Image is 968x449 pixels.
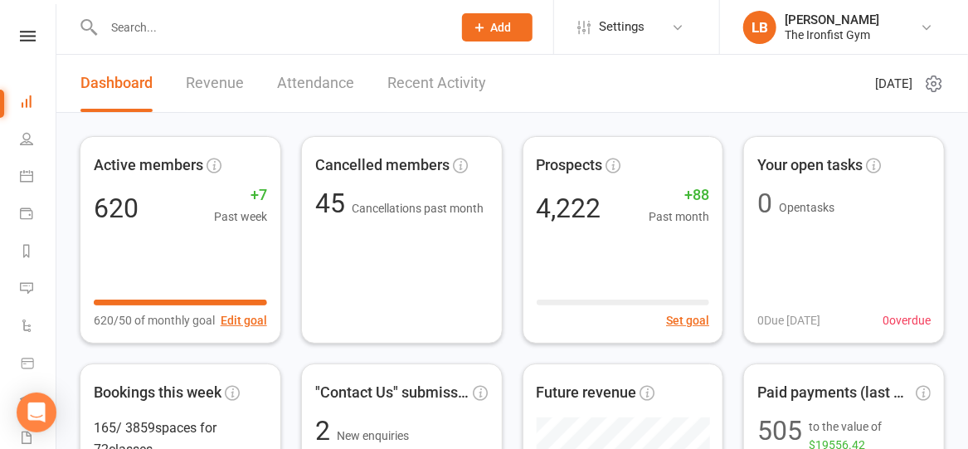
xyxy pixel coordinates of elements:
[315,188,352,219] span: 45
[875,74,912,94] span: [DATE]
[785,27,879,42] div: The Ironfist Gym
[462,13,533,41] button: Add
[337,429,409,442] span: New enquiries
[352,202,484,215] span: Cancellations past month
[537,154,603,178] span: Prospects
[20,122,57,159] a: People
[94,311,215,329] span: 620/50 of monthly goal
[94,381,221,405] span: Bookings this week
[80,55,153,112] a: Dashboard
[599,8,645,46] span: Settings
[537,195,601,222] div: 4,222
[779,201,834,214] span: Open tasks
[757,311,820,329] span: 0 Due [DATE]
[277,55,354,112] a: Attendance
[315,154,450,178] span: Cancelled members
[785,12,879,27] div: [PERSON_NAME]
[186,55,244,112] a: Revenue
[537,381,637,405] span: Future revenue
[20,346,57,383] a: Product Sales
[649,207,709,226] span: Past month
[757,190,772,217] div: 0
[883,311,931,329] span: 0 overdue
[99,16,440,39] input: Search...
[214,207,267,226] span: Past week
[743,11,776,44] div: LB
[17,393,56,432] div: Open Intercom Messenger
[20,85,57,122] a: Dashboard
[20,234,57,271] a: Reports
[315,415,337,447] span: 2
[221,311,267,329] button: Edit goal
[666,311,709,329] button: Set goal
[94,195,139,222] div: 620
[757,154,863,178] span: Your open tasks
[387,55,486,112] a: Recent Activity
[20,197,57,234] a: Payments
[315,381,470,405] span: "Contact Us" submissions
[491,21,512,34] span: Add
[649,183,709,207] span: +88
[94,154,203,178] span: Active members
[757,381,912,405] span: Paid payments (last 7d)
[20,159,57,197] a: Calendar
[214,183,267,207] span: +7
